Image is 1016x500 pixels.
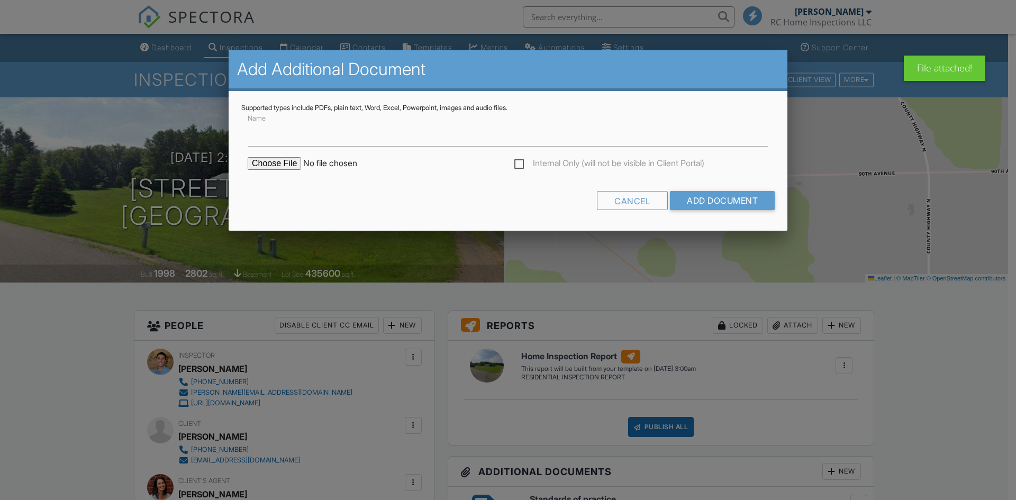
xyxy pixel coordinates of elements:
div: File attached! [904,56,985,81]
div: Cancel [597,191,668,210]
label: Name [248,114,266,123]
label: Internal Only (will not be visible in Client Portal) [514,158,704,171]
h2: Add Additional Document [237,59,779,80]
input: Add Document [670,191,775,210]
div: Supported types include PDFs, plain text, Word, Excel, Powerpoint, images and audio files. [241,104,775,112]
